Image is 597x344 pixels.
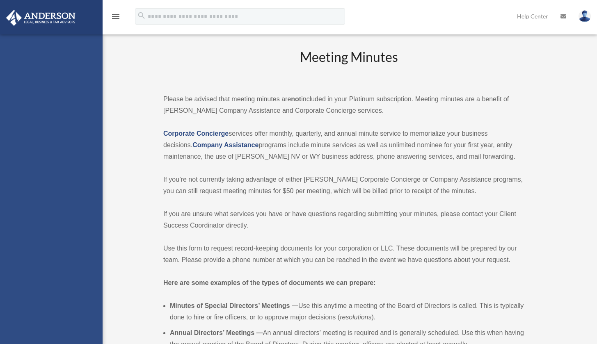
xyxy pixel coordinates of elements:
[163,208,534,231] p: If you are unsure what services you have or have questions regarding submitting your minutes, ple...
[579,10,591,22] img: User Pic
[163,93,534,116] p: Please be advised that meeting minutes are included in your Platinum subscription. Meeting minute...
[4,10,78,26] img: Anderson Advisors Platinum Portal
[291,96,301,103] strong: not
[163,243,534,266] p: Use this form to request record-keeping documents for your corporation or LLC. These documents wi...
[340,314,371,321] em: resolutions
[163,128,534,162] p: services offer monthly, quarterly, and annual minute service to memorialize your business decisio...
[170,300,534,323] li: Use this anytime a meeting of the Board of Directors is called. This is typically done to hire or...
[137,11,146,20] i: search
[163,130,229,137] a: Corporate Concierge
[163,48,534,82] h2: Meeting Minutes
[111,14,121,21] a: menu
[111,11,121,21] i: menu
[163,174,534,197] p: If you’re not currently taking advantage of either [PERSON_NAME] Corporate Concierge or Company A...
[163,279,376,286] strong: Here are some examples of the types of documents we can prepare:
[170,329,263,336] b: Annual Directors’ Meetings —
[192,141,258,148] a: Company Assistance
[170,302,298,309] b: Minutes of Special Directors’ Meetings —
